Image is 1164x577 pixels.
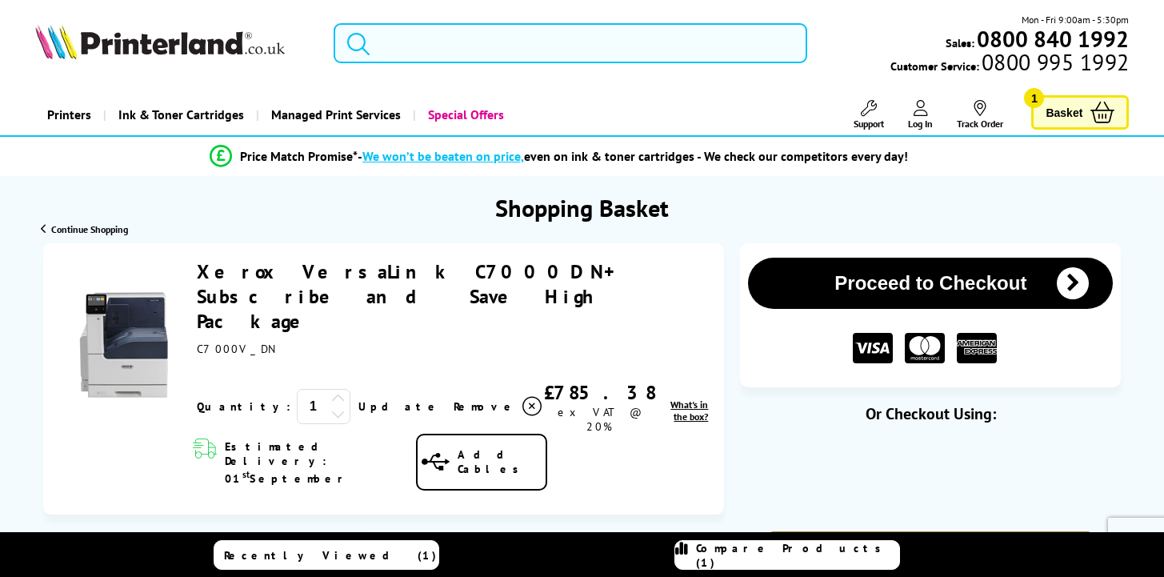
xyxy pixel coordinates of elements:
span: 1 [1024,88,1044,108]
a: Ink & Toner Cartridges [103,94,256,135]
a: Compare Products (1) [674,540,900,570]
span: ex VAT @ 20% [558,405,642,434]
span: Quantity: [197,399,290,414]
span: Add Cables [458,447,546,476]
span: Remove [454,399,517,414]
span: + Subscribe and Save High Package [197,259,630,334]
img: American Express [957,333,997,364]
span: Compare Products (1) [696,541,899,570]
div: Or Checkout Using: [740,403,1121,424]
a: Update [358,399,441,414]
img: Printerland Logo [35,24,285,59]
iframe: PayPal [770,450,1090,486]
a: Basket 1 [1031,95,1129,130]
a: Xerox VersaLink C7000DN+ Subscribe and Save High Package [197,259,630,334]
h1: Shopping Basket [495,192,669,223]
div: - even on ink & toner cartridges - We check our competitors every day! [358,148,908,164]
span: Mon - Fri 9:00am - 5:30pm [1022,12,1129,27]
div: £785.38 [544,380,655,405]
span: C7000V_DN [197,342,273,356]
span: 0800 995 1992 [979,54,1129,70]
a: Printerland Logo [35,24,314,62]
a: Special Offers [413,94,516,135]
a: Recently Viewed (1) [214,540,439,570]
li: modal_Promise [8,142,1110,170]
span: Sales: [946,35,974,50]
span: Log In [908,118,933,130]
b: 0800 840 1992 [977,24,1129,54]
a: Delete item from your basket [454,395,544,419]
a: Track Order [957,100,1003,130]
a: Support [854,100,884,130]
sup: st [242,468,250,480]
span: Estimated Delivery: 01 September [225,439,400,486]
span: We won’t be beaten on price, [362,148,524,164]
span: Ink & Toner Cartridges [118,94,244,135]
span: Customer Service: [890,54,1129,74]
span: Price Match Promise* [240,148,358,164]
a: Printers [35,94,103,135]
a: Continue Shopping [41,223,128,235]
span: Support [854,118,884,130]
img: VISA [853,333,893,364]
span: What's in the box? [670,399,708,423]
a: Managed Print Services [256,94,413,135]
a: lnk_inthebox [655,399,708,423]
a: Log In [908,100,933,130]
button: Proceed to Checkout [748,258,1113,309]
span: Basket [1046,102,1082,123]
a: 0800 840 1992 [974,31,1129,46]
img: Xerox VersaLink C7000DN [64,285,184,405]
span: Recently Viewed (1) [224,548,437,563]
span: Continue Shopping [51,223,128,235]
img: MASTER CARD [905,333,945,364]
